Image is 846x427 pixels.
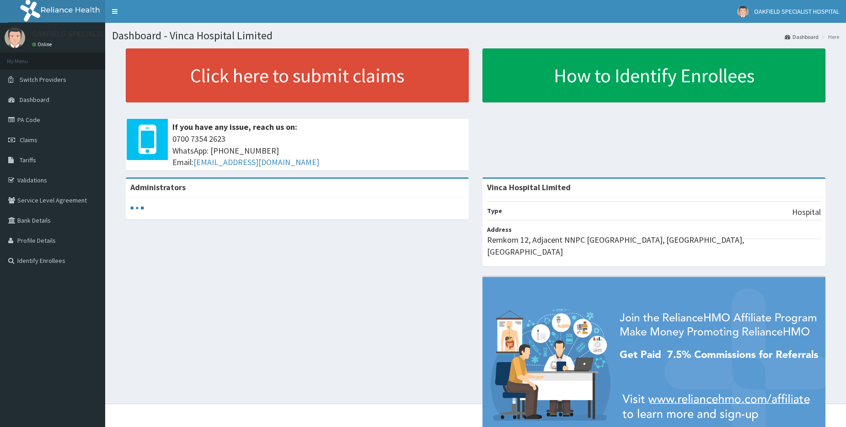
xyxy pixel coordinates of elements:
[130,201,144,215] svg: audio-loading
[130,182,186,192] b: Administrators
[172,133,464,168] span: 0700 7354 2623 WhatsApp: [PHONE_NUMBER] Email:
[754,7,839,16] span: OAKFIELD SPECIALIST HOSPITAL
[193,157,319,167] a: [EMAIL_ADDRESS][DOMAIN_NAME]
[487,234,821,257] p: Remkom 12, Adjacent NNPC [GEOGRAPHIC_DATA], [GEOGRAPHIC_DATA], [GEOGRAPHIC_DATA]
[487,225,512,234] b: Address
[112,30,839,42] h1: Dashboard - Vinca Hospital Limited
[819,33,839,41] li: Here
[792,206,821,218] p: Hospital
[737,6,749,17] img: User Image
[487,182,571,192] strong: Vinca Hospital Limited
[487,207,502,215] b: Type
[20,96,49,104] span: Dashboard
[32,41,54,48] a: Online
[32,30,146,38] p: OAKFIELD SPECIALIST HOSPITAL
[5,27,25,48] img: User Image
[20,75,66,84] span: Switch Providers
[482,48,825,102] a: How to Identify Enrollees
[172,122,297,132] b: If you have any issue, reach us on:
[785,33,819,41] a: Dashboard
[20,156,36,164] span: Tariffs
[20,136,37,144] span: Claims
[126,48,469,102] a: Click here to submit claims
